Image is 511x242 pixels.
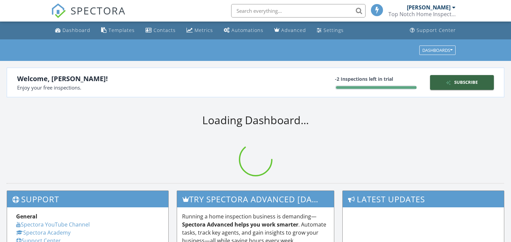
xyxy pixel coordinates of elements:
a: SPECTORA [51,9,126,23]
input: Search everything... [231,4,366,18]
a: Spectora Academy [16,229,71,236]
a: Subscribe [430,75,494,90]
strong: General [16,213,37,220]
a: Automations (Basic) [221,24,266,37]
div: Welcome, [PERSON_NAME]! [17,74,255,84]
div: Support Center [417,27,456,33]
button: Dashboards [419,45,456,55]
div: Top Notch Home Inspections LLC [388,11,456,18]
strong: Spectora Advanced helps you work smarter [182,221,298,228]
img: icon-sparkles-377fab4bbd7c819a5895.svg [446,80,454,85]
div: Enjoy your free inspections. [17,84,255,92]
div: Metrics [195,27,213,33]
div: Dashboard [62,27,90,33]
h3: Support [7,191,168,207]
a: Advanced [271,24,309,37]
div: Settings [324,27,344,33]
h3: Try spectora advanced [DATE] [177,191,334,207]
div: Advanced [281,27,306,33]
a: Metrics [184,24,216,37]
div: Subscribe [433,79,491,86]
div: -2 Inspections left in trial [335,75,417,82]
a: Dashboard [52,24,93,37]
div: [PERSON_NAME] [407,4,451,11]
div: Templates [109,27,135,33]
div: Contacts [154,27,176,33]
a: Settings [314,24,346,37]
div: Automations [231,27,263,33]
span: SPECTORA [71,3,126,18]
img: The Best Home Inspection Software - Spectora [51,3,66,18]
h3: Latest Updates [343,191,504,207]
a: Spectora YouTube Channel [16,221,90,228]
a: Support Center [407,24,459,37]
div: Dashboards [422,48,453,53]
a: Contacts [143,24,178,37]
a: Templates [98,24,137,37]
